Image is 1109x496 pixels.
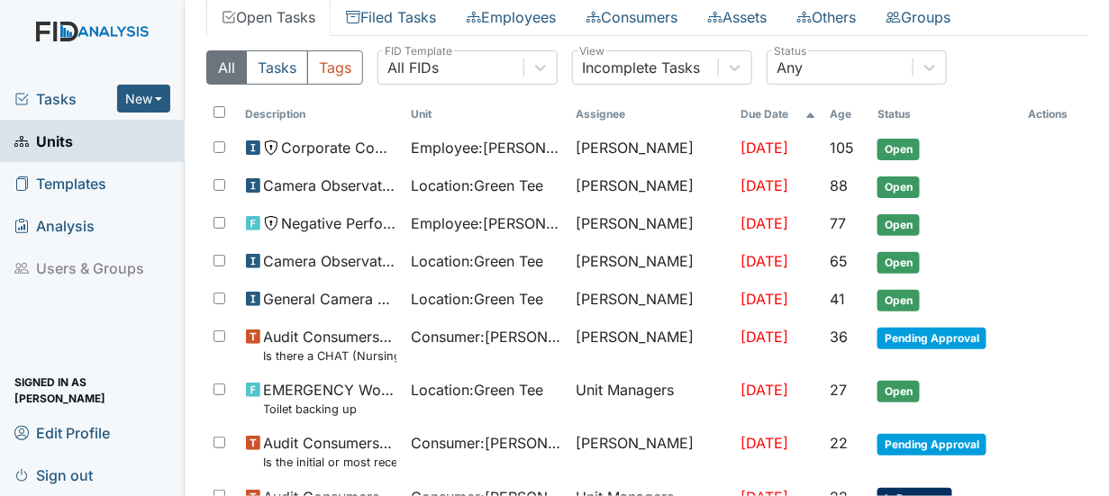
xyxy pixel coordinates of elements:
small: Is the initial or most recent Social Evaluation in the chart? [264,454,396,471]
span: Location : Green Tee [411,250,543,272]
td: [PERSON_NAME] [568,425,733,478]
span: Camera Observation [264,175,396,196]
div: Incomplete Tasks [582,57,700,78]
span: Edit Profile [14,419,110,446]
span: [DATE] [741,328,789,346]
td: [PERSON_NAME] [568,130,733,167]
span: Sign out [14,461,93,489]
th: Assignee [568,99,733,130]
th: Toggle SortBy [734,99,823,130]
span: Location : Green Tee [411,288,543,310]
span: [DATE] [741,381,789,399]
span: Units [14,127,73,155]
span: Consumer : [PERSON_NAME] [411,432,561,454]
span: 27 [831,381,848,399]
span: Negative Performance Review [282,212,396,234]
button: New [117,85,171,113]
th: Toggle SortBy [823,99,871,130]
span: [DATE] [741,139,789,157]
a: Tasks [14,88,117,110]
span: [DATE] [741,434,789,452]
span: Open [877,176,920,198]
span: [DATE] [741,252,789,270]
div: Type filter [206,50,363,85]
td: Unit Managers [568,372,733,425]
span: 41 [831,290,846,308]
span: Consumer : [PERSON_NAME] [411,326,561,347]
span: Audit Consumers Charts Is there a CHAT (Nursing Evaluation) no more than a year old? [264,326,396,365]
span: 88 [831,176,849,194]
button: Tasks [246,50,308,85]
span: [DATE] [741,214,789,232]
span: Pending Approval [877,434,986,455]
span: Open [877,139,920,160]
span: Open [877,214,920,236]
span: EMERGENCY Work Order Toilet backing up [264,379,396,418]
td: [PERSON_NAME] [568,319,733,372]
span: [DATE] [741,176,789,194]
span: 65 [831,252,849,270]
span: Open [877,290,920,311]
span: Location : Green Tee [411,175,543,196]
span: 36 [831,328,849,346]
td: [PERSON_NAME] [568,243,733,281]
small: Is there a CHAT (Nursing Evaluation) no more than a year old? [264,347,396,365]
span: Audit Consumers Charts Is the initial or most recent Social Evaluation in the chart? [264,432,396,471]
span: 77 [831,214,847,232]
span: Pending Approval [877,328,986,349]
td: [PERSON_NAME] [568,167,733,205]
span: [DATE] [741,290,789,308]
span: Open [877,252,920,274]
span: Location : Green Tee [411,379,543,401]
th: Toggle SortBy [239,99,404,130]
span: Signed in as [PERSON_NAME] [14,376,170,404]
span: Corporate Compliance [282,137,396,158]
span: 22 [831,434,849,452]
span: 105 [831,139,855,157]
span: Employee : [PERSON_NAME] [411,137,561,158]
button: All [206,50,247,85]
td: [PERSON_NAME] [568,281,733,319]
th: Toggle SortBy [870,99,1021,130]
button: Tags [307,50,363,85]
span: Templates [14,169,106,197]
th: Actions [1022,99,1087,130]
span: Analysis [14,212,95,239]
th: Toggle SortBy [404,99,568,130]
small: Toilet backing up [264,401,396,418]
span: Open [877,381,920,402]
span: General Camera Observation [264,288,396,310]
div: Any [777,57,803,78]
input: Toggle All Rows Selected [214,106,225,118]
div: All FIDs [387,57,439,78]
td: [PERSON_NAME] [568,205,733,243]
span: Camera Observation [264,250,396,272]
span: Employee : [PERSON_NAME] [411,212,561,234]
